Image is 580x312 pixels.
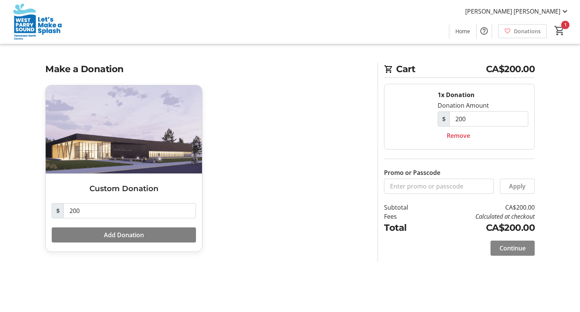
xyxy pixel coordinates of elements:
h3: Custom Donation [52,183,196,194]
button: Add Donation [52,227,196,242]
label: Promo or Passcode [384,168,440,177]
span: Continue [500,244,526,253]
span: Add Donation [104,230,144,239]
span: Donations [514,27,541,35]
input: Donation Amount [63,203,196,218]
span: [PERSON_NAME] [PERSON_NAME] [465,7,560,16]
button: [PERSON_NAME] [PERSON_NAME] [459,5,575,17]
img: West Parry Sound Recreation and Cultural Centre Joint Municipal Services Board's Logo [5,3,72,41]
td: Calculated at checkout [428,212,535,221]
button: Help [477,23,492,39]
input: Enter promo or passcode [384,179,494,194]
td: Total [384,221,428,235]
h2: Make a Donation [45,62,369,76]
div: 1x Donation [438,90,475,99]
button: Apply [500,179,535,194]
h2: Cart [384,62,535,78]
span: Apply [509,182,526,191]
td: CA$200.00 [428,203,535,212]
button: Remove [438,128,479,143]
td: Subtotal [384,203,428,212]
button: Continue [491,241,535,256]
button: Cart [553,24,566,37]
a: Donations [498,24,547,38]
span: Home [455,27,470,35]
span: CA$200.00 [486,62,535,76]
a: Home [449,24,476,38]
td: CA$200.00 [428,221,535,235]
div: Donation Amount [438,101,489,110]
img: Custom Donation [46,85,202,173]
td: Fees [384,212,428,221]
span: Remove [447,131,470,140]
img: Donation [384,84,432,149]
span: $ [52,203,64,218]
span: $ [438,111,450,127]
